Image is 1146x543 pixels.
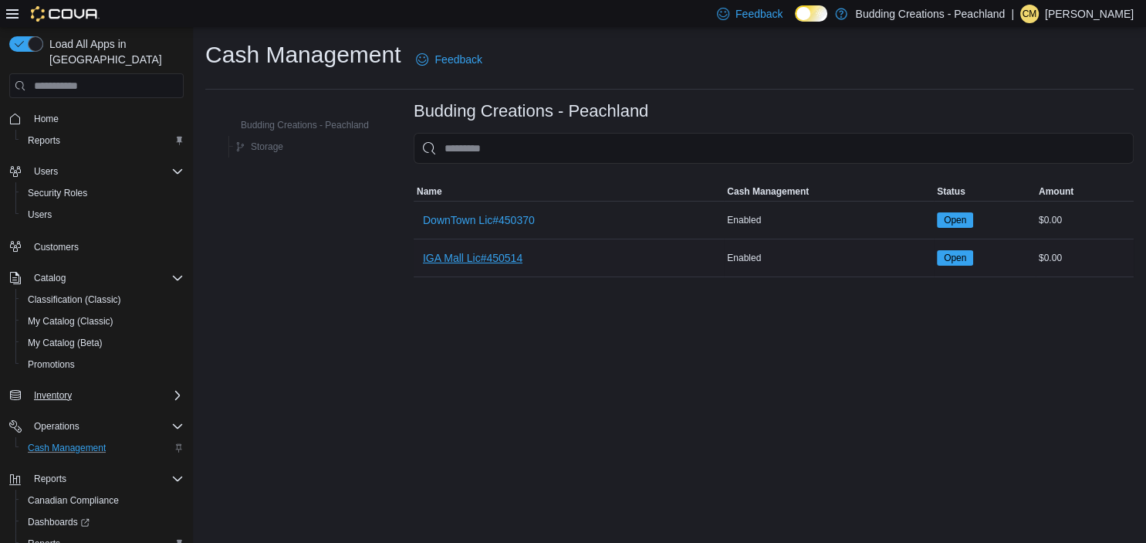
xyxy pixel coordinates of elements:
[22,355,81,374] a: Promotions
[22,205,58,224] a: Users
[22,184,93,202] a: Security Roles
[727,185,809,198] span: Cash Management
[22,205,184,224] span: Users
[944,213,966,227] span: Open
[22,439,184,457] span: Cash Management
[417,185,442,198] span: Name
[28,470,184,488] span: Reports
[34,473,66,485] span: Reports
[28,386,78,405] button: Inventory
[1011,5,1014,23] p: |
[28,494,119,507] span: Canadian Compliance
[1020,5,1039,23] div: Chris Manolescu
[22,312,184,331] span: My Catalog (Classic)
[410,44,488,75] a: Feedback
[22,131,184,150] span: Reports
[1023,5,1037,23] span: CM
[3,385,190,406] button: Inventory
[15,354,190,375] button: Promotions
[3,161,190,182] button: Users
[205,39,401,70] h1: Cash Management
[724,182,934,201] button: Cash Management
[34,113,59,125] span: Home
[28,442,106,454] span: Cash Management
[15,511,190,533] a: Dashboards
[28,269,72,287] button: Catalog
[855,5,1005,23] p: Budding Creations - Peachland
[414,182,724,201] button: Name
[423,250,522,266] span: IGA Mall Lic#450514
[937,185,965,198] span: Status
[22,131,66,150] a: Reports
[735,6,783,22] span: Feedback
[28,386,184,405] span: Inventory
[28,238,85,256] a: Customers
[28,109,184,128] span: Home
[22,513,96,531] a: Dashboards
[34,420,79,433] span: Operations
[795,5,827,22] input: Dark Mode
[28,134,60,147] span: Reports
[3,416,190,437] button: Operations
[1036,182,1134,201] button: Amount
[423,212,535,228] span: DownTown Lic#450370
[15,437,190,459] button: Cash Management
[1045,5,1134,23] p: [PERSON_NAME]
[219,116,375,134] button: Budding Creations - Peachland
[15,332,190,354] button: My Catalog (Beta)
[28,236,184,256] span: Customers
[15,289,190,311] button: Classification (Classic)
[34,272,66,284] span: Catalog
[15,490,190,511] button: Canadian Compliance
[15,130,190,151] button: Reports
[414,133,1134,164] input: This is a search bar. As you type, the results lower in the page will automatically filter.
[15,311,190,332] button: My Catalog (Classic)
[22,184,184,202] span: Security Roles
[28,516,90,528] span: Dashboards
[22,491,184,510] span: Canadian Compliance
[22,334,184,352] span: My Catalog (Beta)
[22,290,184,309] span: Classification (Classic)
[28,417,184,436] span: Operations
[28,470,73,488] button: Reports
[28,209,52,221] span: Users
[934,182,1036,201] button: Status
[34,241,79,253] span: Customers
[28,162,184,181] span: Users
[22,312,120,331] a: My Catalog (Classic)
[28,269,184,287] span: Catalog
[1036,249,1134,267] div: $0.00
[1036,211,1134,229] div: $0.00
[28,162,64,181] button: Users
[1039,185,1073,198] span: Amount
[3,235,190,257] button: Customers
[22,491,125,510] a: Canadian Compliance
[241,119,369,131] span: Budding Creations - Peachland
[251,141,283,153] span: Storage
[28,187,87,199] span: Security Roles
[28,294,121,306] span: Classification (Classic)
[417,205,541,236] button: DownTown Lic#450370
[34,165,58,178] span: Users
[434,52,482,67] span: Feedback
[22,355,184,374] span: Promotions
[3,107,190,130] button: Home
[28,337,103,349] span: My Catalog (Beta)
[944,251,966,265] span: Open
[22,513,184,531] span: Dashboards
[3,267,190,289] button: Catalog
[15,182,190,204] button: Security Roles
[31,6,100,22] img: Cova
[229,137,289,156] button: Storage
[15,204,190,226] button: Users
[28,358,75,371] span: Promotions
[3,468,190,490] button: Reports
[28,315,113,327] span: My Catalog (Classic)
[28,110,65,128] a: Home
[937,212,973,228] span: Open
[28,417,86,436] button: Operations
[34,389,72,402] span: Inventory
[43,36,184,67] span: Load All Apps in [GEOGRAPHIC_DATA]
[22,334,109,352] a: My Catalog (Beta)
